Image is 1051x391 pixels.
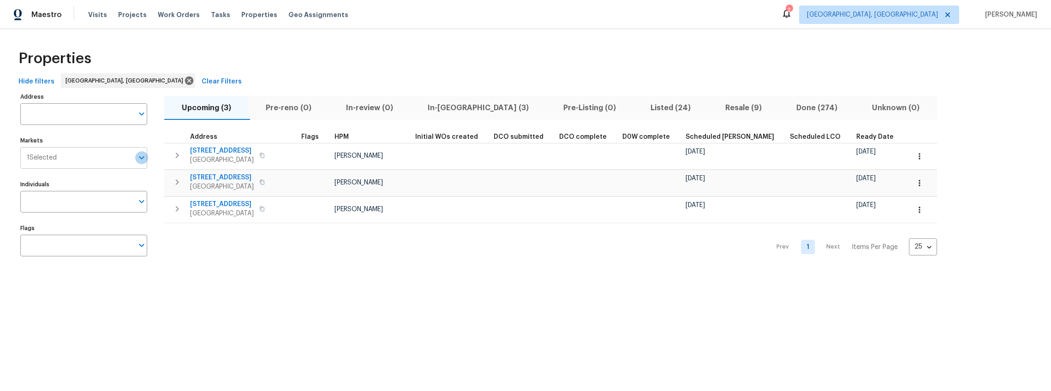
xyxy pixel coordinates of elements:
[686,148,705,155] span: [DATE]
[301,134,319,140] span: Flags
[790,134,841,140] span: Scheduled LCO
[559,134,607,140] span: DCO complete
[27,154,57,162] span: 1 Selected
[20,182,147,187] label: Individuals
[856,148,876,155] span: [DATE]
[856,175,876,182] span: [DATE]
[768,229,937,266] nav: Pagination Navigation
[31,10,62,19] span: Maestro
[334,206,383,213] span: [PERSON_NAME]
[639,101,703,114] span: Listed (24)
[20,225,147,231] label: Flags
[288,10,348,19] span: Geo Assignments
[909,235,937,259] div: 25
[494,134,543,140] span: DCO submitted
[190,209,254,218] span: [GEOGRAPHIC_DATA]
[135,239,148,252] button: Open
[334,134,349,140] span: HPM
[20,94,147,100] label: Address
[15,73,58,90] button: Hide filters
[686,134,774,140] span: Scheduled [PERSON_NAME]
[190,134,217,140] span: Address
[856,202,876,208] span: [DATE]
[66,76,187,85] span: [GEOGRAPHIC_DATA], [GEOGRAPHIC_DATA]
[551,101,627,114] span: Pre-Listing (0)
[981,10,1037,19] span: [PERSON_NAME]
[190,200,254,209] span: [STREET_ADDRESS]
[198,73,245,90] button: Clear Filters
[686,202,705,208] span: [DATE]
[415,134,478,140] span: Initial WOs created
[714,101,774,114] span: Resale (9)
[158,10,200,19] span: Work Orders
[202,76,242,88] span: Clear Filters
[190,146,254,155] span: [STREET_ADDRESS]
[190,182,254,191] span: [GEOGRAPHIC_DATA]
[334,101,405,114] span: In-review (0)
[334,179,383,186] span: [PERSON_NAME]
[18,76,54,88] span: Hide filters
[416,101,540,114] span: In-[GEOGRAPHIC_DATA] (3)
[135,151,148,164] button: Open
[211,12,230,18] span: Tasks
[852,243,898,252] p: Items Per Page
[622,134,670,140] span: D0W complete
[61,73,195,88] div: [GEOGRAPHIC_DATA], [GEOGRAPHIC_DATA]
[786,6,792,15] div: 2
[190,155,254,165] span: [GEOGRAPHIC_DATA]
[88,10,107,19] span: Visits
[18,54,91,63] span: Properties
[118,10,147,19] span: Projects
[860,101,932,114] span: Unknown (0)
[170,101,243,114] span: Upcoming (3)
[334,153,383,159] span: [PERSON_NAME]
[785,101,849,114] span: Done (274)
[686,175,705,182] span: [DATE]
[135,107,148,120] button: Open
[807,10,938,19] span: [GEOGRAPHIC_DATA], [GEOGRAPHIC_DATA]
[135,195,148,208] button: Open
[190,173,254,182] span: [STREET_ADDRESS]
[20,138,147,143] label: Markets
[241,10,277,19] span: Properties
[801,240,815,254] a: Goto page 1
[856,134,894,140] span: Ready Date
[254,101,323,114] span: Pre-reno (0)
